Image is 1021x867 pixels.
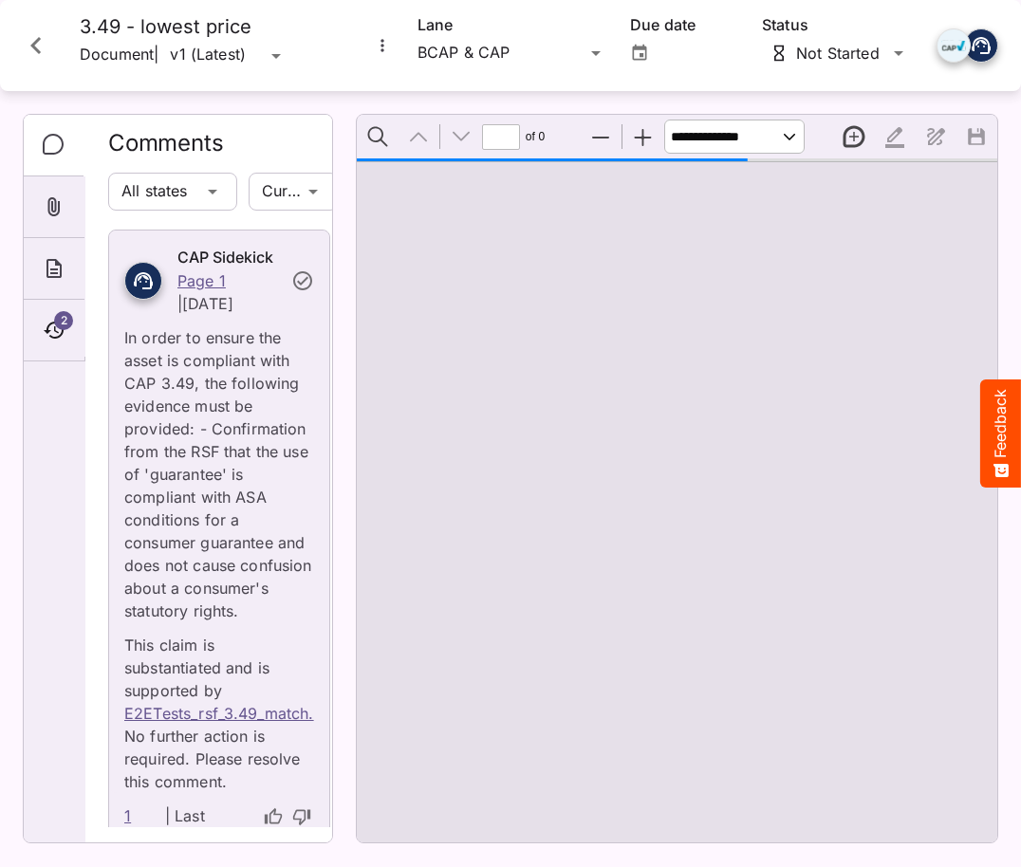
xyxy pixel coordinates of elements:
[623,117,663,157] button: Zoom In
[523,117,549,157] span: of ⁨0⁩
[370,33,395,58] button: More options for 3.49 - lowest price
[124,704,314,723] a: E2ETests_rsf_3.49_match.
[24,300,84,361] div: Timeline
[165,804,257,850] p: | Last reply [DATE]
[24,238,84,300] div: About
[24,115,85,176] div: Comments
[581,117,621,157] button: Zoom Out
[154,44,158,65] span: |
[980,379,1021,488] button: Feedback
[289,804,314,829] button: thumb-down
[54,311,73,330] span: 2
[249,173,302,211] div: Current lane
[108,173,201,211] div: All states
[358,117,398,157] button: Find in Document
[124,622,314,793] p: This claim is substantiated and is supported by No further action is required. Please resolve thi...
[261,804,286,829] button: thumb-up
[177,294,182,313] p: |
[182,294,233,313] p: [DATE]
[418,38,585,68] div: BCAP & CAP
[177,271,226,290] a: Page 1
[8,17,65,74] button: Close card
[124,804,161,850] a: 1 reply
[627,41,652,65] button: Open
[177,246,280,270] h6: CAP Sidekick
[170,43,265,70] div: v1 (Latest)
[834,117,874,157] button: New thread
[80,39,154,73] p: Document
[124,315,314,622] p: In order to ensure the asset is compliant with CAP 3.49, the following evidence must be provided:...
[108,130,338,169] h2: Comments
[770,44,882,63] div: Not Started
[80,15,288,39] h4: 3.49 - lowest price
[24,176,84,238] div: Attachments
